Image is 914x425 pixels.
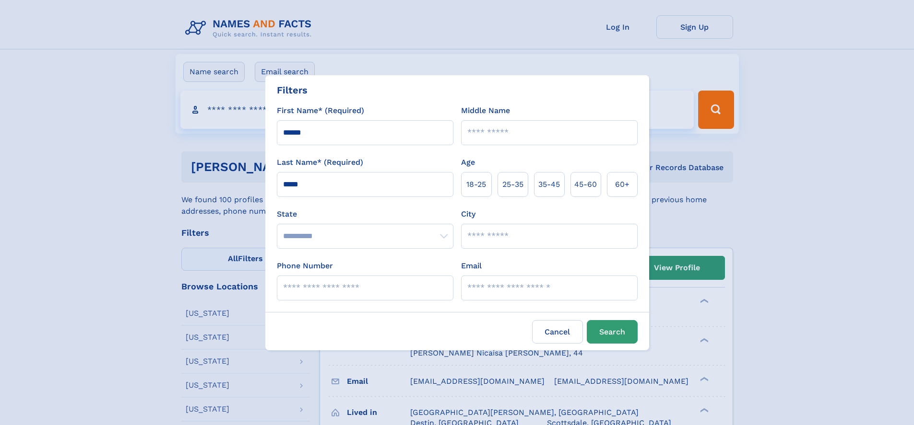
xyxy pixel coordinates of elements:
span: 25‑35 [502,179,523,190]
label: First Name* (Required) [277,105,364,116]
div: Filters [277,83,308,97]
span: 35‑45 [538,179,560,190]
label: City [461,208,475,220]
label: State [277,208,453,220]
span: 45‑60 [574,179,597,190]
label: Phone Number [277,260,333,272]
label: Cancel [532,320,583,344]
label: Last Name* (Required) [277,157,363,168]
span: 60+ [615,179,629,190]
label: Email [461,260,482,272]
button: Search [587,320,638,344]
label: Age [461,157,475,168]
span: 18‑25 [466,179,486,190]
label: Middle Name [461,105,510,116]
